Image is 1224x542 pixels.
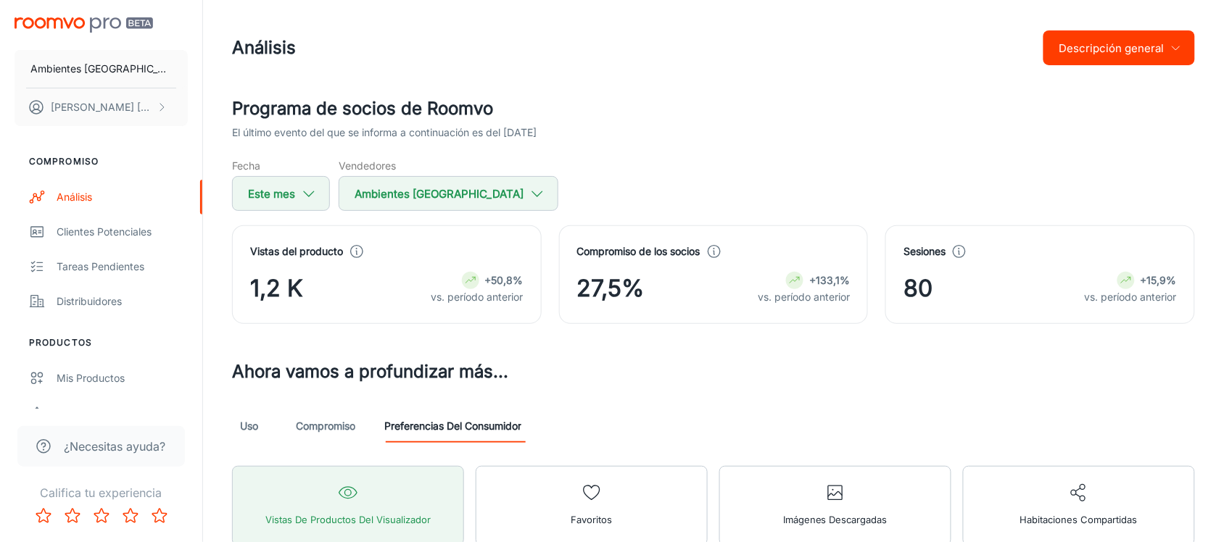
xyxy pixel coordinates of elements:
[116,501,145,530] button: Califica 4 estrellas
[137,101,220,113] font: [PERSON_NAME]
[232,126,537,138] font: El último evento del que se informa a continuación es del [DATE]
[758,291,850,303] font: vs. período anterior
[232,98,493,119] font: Programa de socios de Roomvo
[571,514,613,525] font: Favoritos
[250,274,303,302] font: 1,2 K
[1043,30,1195,65] button: Descripción general
[232,37,296,58] font: Análisis
[57,295,122,307] font: Distribuidores
[57,406,156,419] font: Actualizar productos
[57,260,144,272] font: Tareas pendientes
[265,514,431,525] font: Vistas de productos del visualizador
[15,88,188,126] button: [PERSON_NAME] [PERSON_NAME]
[15,17,153,33] img: Roomvo PRO Beta
[241,420,259,432] font: Uso
[41,485,162,500] font: Califica tu experiencia
[1020,514,1138,525] font: Habitaciones compartidas
[57,225,152,238] font: Clientes potenciales
[232,159,260,172] font: Fecha
[30,62,188,75] font: Ambientes [GEOGRAPHIC_DATA]
[485,274,524,286] font: +50,8%
[57,372,125,384] font: Mis productos
[431,291,524,303] font: vs. período anterior
[384,420,521,432] font: Preferencias del consumidor
[64,439,165,454] font: ¿Necesitas ayuda?
[903,274,933,302] font: 80
[296,420,355,432] font: Compromiso
[29,337,92,348] font: Productos
[57,191,92,203] font: Análisis
[248,187,295,201] font: Este mes
[1141,274,1177,286] font: +15,9%
[232,176,330,211] button: Este mes
[51,101,134,113] font: [PERSON_NAME]
[1085,291,1177,303] font: vs. período anterior
[809,274,850,286] font: +133,1%
[145,501,174,530] button: Calificar 5 estrellas
[577,274,645,302] font: 27,5%
[58,501,87,530] button: Calificar 2 estrellas
[355,187,524,201] font: Ambientes [GEOGRAPHIC_DATA]
[903,245,946,257] font: Sesiones
[250,245,343,257] font: Vistas del producto
[15,50,188,88] button: Ambientes [GEOGRAPHIC_DATA]
[339,159,396,172] font: Vendedores
[87,501,116,530] button: Calificar 3 estrellas
[577,245,700,257] font: Compromiso de los socios
[783,514,888,525] font: Imágenes descargadas
[339,176,558,211] button: Ambientes [GEOGRAPHIC_DATA]
[29,501,58,530] button: Califica 1 estrella
[1059,41,1165,55] font: Descripción general
[29,156,99,167] font: Compromiso
[232,361,508,382] font: Ahora vamos a profundizar más...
